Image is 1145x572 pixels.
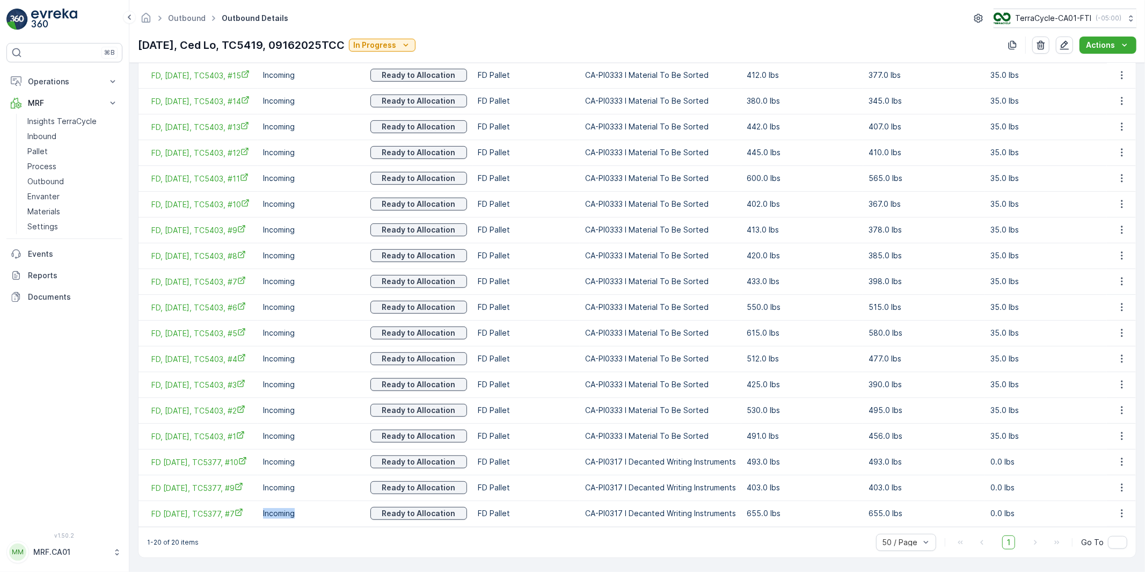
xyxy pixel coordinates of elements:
a: FD, Aug 27, 2025, TC5403, #10 [151,199,252,210]
p: 403.0 lbs [747,482,858,493]
button: Ready to Allocation [370,430,467,443]
span: FD, [DATE], TC5403, #15 [151,70,252,81]
a: FD, Aug 27, 2025, TC5403, #3 [151,379,252,390]
p: 35.0 lbs [990,147,1102,158]
p: 412.0 lbs [747,70,858,81]
p: 0.0 lbs [990,508,1102,519]
p: Reports [28,270,118,281]
p: 495.0 lbs [869,405,980,416]
p: Ready to Allocation [382,225,455,235]
button: Ready to Allocation [370,198,467,211]
p: Ready to Allocation [382,328,455,338]
p: 0.0 lbs [990,457,1102,467]
p: Ready to Allocation [382,250,455,261]
p: Incoming [263,457,360,467]
p: FD Pallet [478,379,574,390]
p: 345.0 lbs [869,96,980,106]
p: CA-PI0333 I Material To Be Sorted [585,70,736,81]
a: FD, Aug 27, 2025, TC5403, #6 [151,302,252,313]
p: 433.0 lbs [747,276,858,287]
p: 456.0 lbs [869,431,980,441]
p: Envanter [27,191,60,202]
a: FD, Aug 27, 2025, TC5403, #9 [151,225,252,236]
p: CA-PI0333 I Material To Be Sorted [585,121,736,132]
p: 35.0 lbs [990,173,1102,184]
p: Incoming [263,96,360,106]
p: 655.0 lbs [747,508,858,519]
p: 493.0 lbs [747,457,858,467]
p: 402.0 lbs [747,199,858,209]
p: FD Pallet [478,457,574,467]
p: TerraCycle-CA01-FTI [1015,13,1091,24]
p: 398.0 lbs [869,276,980,287]
p: Outbound [27,176,64,187]
img: logo [6,9,28,30]
span: FD, [DATE], TC5403, #1 [151,431,252,442]
p: Operations [28,76,101,87]
p: Documents [28,292,118,302]
button: Ready to Allocation [370,455,467,468]
p: 491.0 lbs [747,431,858,441]
p: 35.0 lbs [990,199,1102,209]
p: Incoming [263,147,360,158]
span: FD, [DATE], TC5403, #7 [151,276,252,287]
p: CA-PI0333 I Material To Be Sorted [585,276,736,287]
p: 367.0 lbs [869,199,980,209]
a: FD, Aug 27, 2025, TC5403, #7 [151,276,252,287]
p: 442.0 lbs [747,121,858,132]
img: TC_BVHiTW6.png [994,12,1011,24]
p: 35.0 lbs [990,250,1102,261]
a: FD, Aug 27, 2025, TC5403, #4 [151,353,252,365]
p: CA-PI0333 I Material To Be Sorted [585,225,736,235]
p: Ready to Allocation [382,302,455,313]
p: FD Pallet [478,302,574,313]
span: FD, [DATE], TC5403, #8 [151,250,252,262]
p: MRF.CA01 [33,547,107,557]
p: Incoming [263,379,360,390]
p: Ready to Allocation [382,70,455,81]
button: Actions [1080,37,1136,54]
span: FD, [DATE], TC5403, #4 [151,353,252,365]
p: Ready to Allocation [382,147,455,158]
p: Incoming [263,431,360,441]
span: Go To [1081,537,1104,548]
span: FD, [DATE], TC5403, #9 [151,225,252,236]
p: Insights TerraCycle [27,116,97,127]
p: Actions [1086,40,1115,50]
button: Ready to Allocation [370,481,467,494]
a: FD July 16, 2025, TC5377, #10 [151,457,252,468]
span: 1 [1002,535,1015,549]
p: Ready to Allocation [382,508,455,519]
a: FD, Aug 27, 2025, TC5403, #14 [151,96,252,107]
a: Inbound [23,129,122,144]
a: Homepage [140,16,152,25]
p: FD Pallet [478,199,574,209]
span: FD, [DATE], TC5403, #6 [151,302,252,313]
p: FD Pallet [478,276,574,287]
p: 35.0 lbs [990,96,1102,106]
p: MRF [28,98,101,108]
p: Incoming [263,508,360,519]
p: FD Pallet [478,353,574,364]
p: Incoming [263,250,360,261]
p: Incoming [263,405,360,416]
p: CA-PI0317 I Decanted Writing Instruments [585,482,736,493]
p: 410.0 lbs [869,147,980,158]
p: FD Pallet [478,147,574,158]
button: Ready to Allocation [370,507,467,520]
button: Ready to Allocation [370,146,467,159]
button: Ready to Allocation [370,327,467,339]
a: Outbound [168,13,206,23]
p: CA-PI0333 I Material To Be Sorted [585,405,736,416]
a: FD, Aug 27, 2025, TC5403, #5 [151,328,252,339]
p: 530.0 lbs [747,405,858,416]
p: Process [27,161,56,172]
p: FD Pallet [478,405,574,416]
a: Outbound [23,174,122,189]
p: FD Pallet [478,482,574,493]
p: 35.0 lbs [990,70,1102,81]
p: Ready to Allocation [382,173,455,184]
button: In Progress [349,39,415,52]
p: Ready to Allocation [382,379,455,390]
p: 425.0 lbs [747,379,858,390]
